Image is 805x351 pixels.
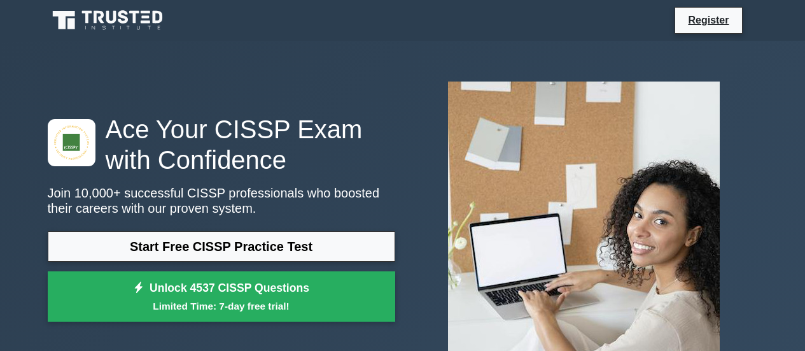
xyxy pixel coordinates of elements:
[48,271,395,322] a: Unlock 4537 CISSP QuestionsLimited Time: 7-day free trial!
[680,12,736,28] a: Register
[48,231,395,262] a: Start Free CISSP Practice Test
[48,114,395,175] h1: Ace Your CISSP Exam with Confidence
[64,299,379,313] small: Limited Time: 7-day free trial!
[48,185,395,216] p: Join 10,000+ successful CISSP professionals who boosted their careers with our proven system.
